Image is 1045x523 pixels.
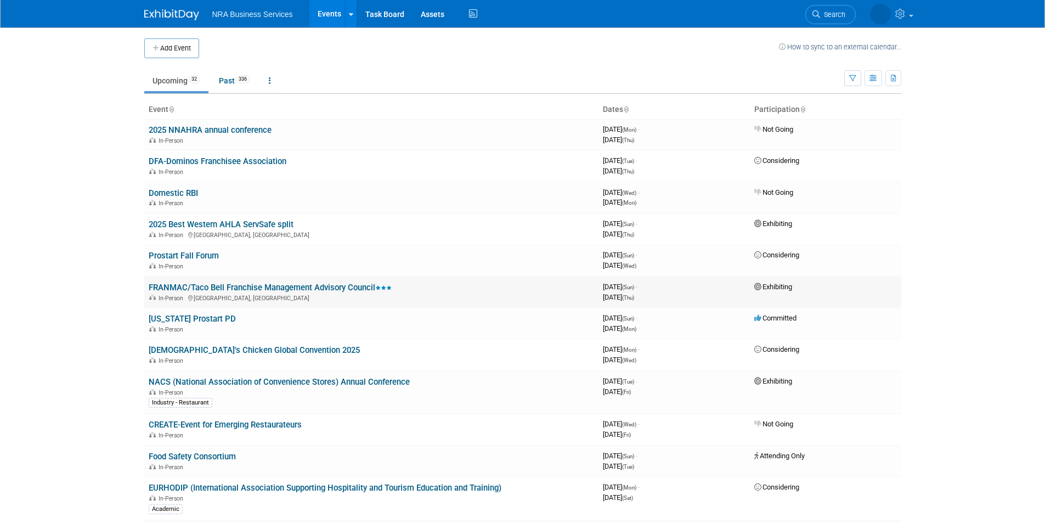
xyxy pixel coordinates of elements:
[603,420,640,428] span: [DATE]
[754,345,799,353] span: Considering
[144,9,199,20] img: ExhibitDay
[754,377,792,385] span: Exhibiting
[622,295,634,301] span: (Thu)
[188,75,200,83] span: 32
[149,464,156,469] img: In-Person Event
[622,389,631,395] span: (Fri)
[159,200,187,207] span: In-Person
[149,504,183,514] div: Academic
[159,263,187,270] span: In-Person
[149,251,219,261] a: Prostart Fall Forum
[603,387,631,396] span: [DATE]
[870,4,891,25] img: Scott Anderson
[159,432,187,439] span: In-Person
[603,462,634,470] span: [DATE]
[159,357,187,364] span: In-Person
[820,10,845,19] span: Search
[211,70,258,91] a: Past336
[159,495,187,502] span: In-Person
[636,220,637,228] span: -
[149,232,156,237] img: In-Person Event
[159,464,187,471] span: In-Person
[168,105,174,114] a: Sort by Event Name
[159,389,187,396] span: In-Person
[603,452,637,460] span: [DATE]
[149,263,156,268] img: In-Person Event
[149,125,272,135] a: 2025 NNAHRA annual conference
[622,464,634,470] span: (Tue)
[638,483,640,491] span: -
[622,168,634,175] span: (Thu)
[149,345,360,355] a: [DEMOGRAPHIC_DATA]'s Chicken Global Convention 2025
[603,356,636,364] span: [DATE]
[603,324,636,333] span: [DATE]
[622,127,636,133] span: (Mon)
[754,420,793,428] span: Not Going
[149,377,410,387] a: NACS (National Association of Convenience Stores) Annual Conference
[149,188,198,198] a: Domestic RBI
[144,38,199,58] button: Add Event
[754,483,799,491] span: Considering
[603,430,631,438] span: [DATE]
[754,251,799,259] span: Considering
[149,420,302,430] a: CREATE-Event for Emerging Restaurateurs
[144,70,208,91] a: Upcoming32
[603,293,634,301] span: [DATE]
[622,221,634,227] span: (Sun)
[622,200,636,206] span: (Mon)
[149,398,212,408] div: Industry - Restaurant
[622,190,636,196] span: (Wed)
[149,137,156,143] img: In-Person Event
[622,347,636,353] span: (Mon)
[636,452,637,460] span: -
[754,220,792,228] span: Exhibiting
[149,283,392,293] a: FRANMAC/Taco Bell Franchise Management Advisory Council
[622,316,634,322] span: (Sun)
[603,167,634,175] span: [DATE]
[754,188,793,196] span: Not Going
[149,483,501,493] a: EURHODIP (International Association Supporting Hospitality and Tourism Education and Training)
[149,452,236,462] a: Food Safety Consortium
[149,220,293,229] a: 2025 Best Western AHLA ServSafe split
[622,158,634,164] span: (Tue)
[805,5,856,24] a: Search
[754,314,797,322] span: Committed
[754,283,792,291] span: Exhibiting
[603,136,634,144] span: [DATE]
[149,357,156,363] img: In-Person Event
[603,261,636,269] span: [DATE]
[149,295,156,300] img: In-Person Event
[638,125,640,133] span: -
[636,251,637,259] span: -
[638,345,640,353] span: -
[149,314,236,324] a: [US_STATE] Prostart PD
[603,198,636,206] span: [DATE]
[622,485,636,491] span: (Mon)
[603,377,637,385] span: [DATE]
[779,43,901,51] a: How to sync to an external calendar...
[149,200,156,205] img: In-Person Event
[603,345,640,353] span: [DATE]
[622,252,634,258] span: (Sun)
[603,220,637,228] span: [DATE]
[636,156,637,165] span: -
[603,483,640,491] span: [DATE]
[212,10,293,19] span: NRA Business Services
[603,188,640,196] span: [DATE]
[603,251,637,259] span: [DATE]
[622,379,634,385] span: (Tue)
[149,432,156,437] img: In-Person Event
[636,377,637,385] span: -
[598,100,750,119] th: Dates
[622,357,636,363] span: (Wed)
[159,295,187,302] span: In-Person
[622,137,634,143] span: (Thu)
[603,314,637,322] span: [DATE]
[149,495,156,500] img: In-Person Event
[638,188,640,196] span: -
[159,168,187,176] span: In-Person
[636,283,637,291] span: -
[159,326,187,333] span: In-Person
[603,156,637,165] span: [DATE]
[800,105,805,114] a: Sort by Participation Type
